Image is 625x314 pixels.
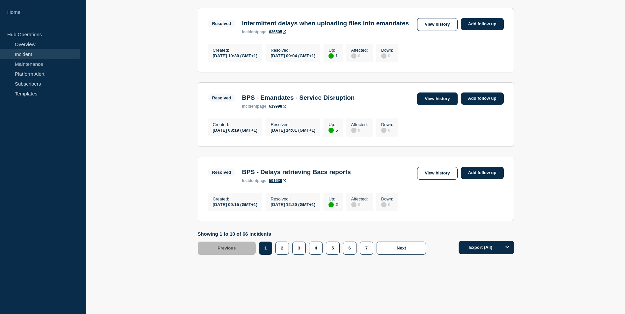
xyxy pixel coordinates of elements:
div: [DATE] 09:15 (GMT+1) [213,201,258,207]
p: Created : [213,122,258,127]
div: up [328,53,334,59]
div: disabled [381,128,386,133]
a: Add follow up [461,18,504,30]
span: Next [397,246,406,250]
p: page [242,178,266,183]
button: 7 [360,242,373,255]
a: 636505 [269,30,286,34]
div: 5 [328,127,338,133]
span: incident [242,104,257,109]
a: 591639 [269,178,286,183]
a: View history [417,167,457,180]
div: disabled [381,202,386,207]
button: 5 [326,242,339,255]
p: Up : [328,122,338,127]
div: 2 [328,201,338,207]
button: 4 [309,242,323,255]
h3: BPS - Emandates - Service Disruption [242,94,355,101]
a: View history [417,92,457,105]
span: Resolved [208,20,236,27]
div: 0 [351,127,368,133]
p: Resolved : [270,196,315,201]
p: Resolved : [270,122,315,127]
div: [DATE] 10:30 (GMT+1) [213,53,258,58]
button: Previous [198,242,256,255]
a: Add follow up [461,92,504,105]
div: up [328,128,334,133]
button: Options [501,241,514,254]
p: Resolved : [270,48,315,53]
div: 0 [381,127,393,133]
div: [DATE] 09:04 (GMT+1) [270,53,315,58]
span: Resolved [208,169,236,176]
div: 0 [351,201,368,207]
p: page [242,104,266,109]
a: View history [417,18,457,31]
a: 619998 [269,104,286,109]
div: disabled [351,53,356,59]
span: incident [242,178,257,183]
div: 0 [381,201,393,207]
span: Previous [218,246,236,250]
p: Down : [381,196,393,201]
p: Up : [328,48,338,53]
p: Down : [381,122,393,127]
p: Showing 1 to 10 of 66 incidents [198,231,430,237]
h3: Intermittent delays when uploading files into emandates [242,20,409,27]
div: disabled [351,128,356,133]
h3: BPS - Delays retrieving Bacs reports [242,169,351,176]
button: Next [377,242,426,255]
div: disabled [381,53,386,59]
div: [DATE] 12:20 (GMT+1) [270,201,315,207]
button: 1 [259,242,272,255]
p: Affected : [351,196,368,201]
p: page [242,30,266,34]
p: Created : [213,196,258,201]
div: 1 [328,53,338,59]
button: 3 [292,242,306,255]
div: disabled [351,202,356,207]
div: 0 [381,53,393,59]
div: up [328,202,334,207]
p: Up : [328,196,338,201]
p: Down : [381,48,393,53]
p: Affected : [351,122,368,127]
button: 2 [275,242,289,255]
p: Affected : [351,48,368,53]
span: Resolved [208,94,236,102]
button: 6 [343,242,356,255]
button: Export (All) [459,241,514,254]
p: Created : [213,48,258,53]
div: 0 [351,53,368,59]
div: [DATE] 14:01 (GMT+1) [270,127,315,133]
span: incident [242,30,257,34]
div: [DATE] 08:19 (GMT+1) [213,127,258,133]
a: Add follow up [461,167,504,179]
